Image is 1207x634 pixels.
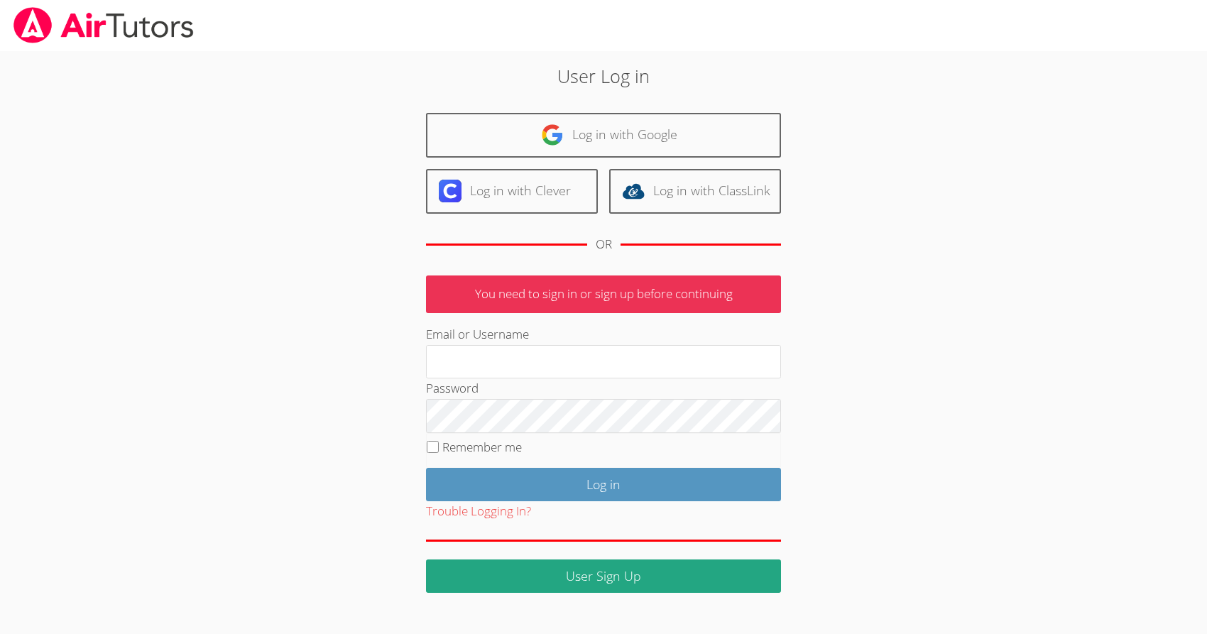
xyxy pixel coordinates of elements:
[278,62,929,89] h2: User Log in
[426,380,479,396] label: Password
[426,468,781,501] input: Log in
[426,169,598,214] a: Log in with Clever
[12,7,195,43] img: airtutors_banner-c4298cdbf04f3fff15de1276eac7730deb9818008684d7c2e4769d2f7ddbe033.png
[426,559,781,593] a: User Sign Up
[439,180,461,202] img: clever-logo-6eab21bc6e7a338710f1a6ff85c0baf02591cd810cc4098c63d3a4b26e2feb20.svg
[442,439,522,455] label: Remember me
[426,113,781,158] a: Log in with Google
[622,180,645,202] img: classlink-logo-d6bb404cc1216ec64c9a2012d9dc4662098be43eaf13dc465df04b49fa7ab582.svg
[596,234,612,255] div: OR
[541,124,564,146] img: google-logo-50288ca7cdecda66e5e0955fdab243c47b7ad437acaf1139b6f446037453330a.svg
[426,275,781,313] p: You need to sign in or sign up before continuing
[609,169,781,214] a: Log in with ClassLink
[426,326,529,342] label: Email or Username
[426,501,531,522] button: Trouble Logging In?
